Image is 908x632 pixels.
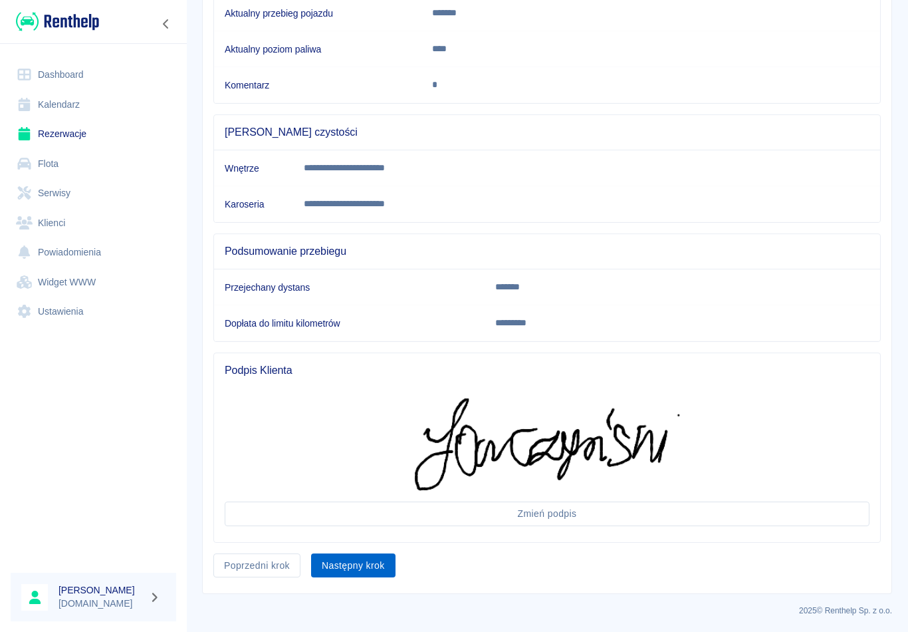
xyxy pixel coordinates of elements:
h6: [PERSON_NAME] [58,583,144,597]
a: Dashboard [11,60,176,90]
h6: Komentarz [225,79,411,92]
button: Następny krok [311,553,396,578]
a: Renthelp logo [11,11,99,33]
a: Widget WWW [11,267,176,297]
a: Serwisy [11,178,176,208]
a: Rezerwacje [11,119,176,149]
p: 2025 © Renthelp Sp. z o.o. [202,605,892,617]
span: Podsumowanie przebiegu [225,245,869,258]
h6: Karoseria [225,198,283,211]
h6: Aktualny poziom paliwa [225,43,411,56]
button: Zwiń nawigację [156,15,176,33]
span: [PERSON_NAME] czystości [225,126,869,139]
img: Renthelp logo [16,11,99,33]
h6: Dopłata do limitu kilometrów [225,317,474,330]
a: Ustawienia [11,297,176,327]
h6: Aktualny przebieg pojazdu [225,7,411,20]
span: Podpis Klienta [225,364,869,377]
a: Powiadomienia [11,237,176,267]
h6: Wnętrze [225,162,283,175]
img: Podpis [414,398,680,491]
h6: Przejechany dystans [225,281,474,294]
button: Zmień podpis [225,502,869,526]
button: Poprzedni krok [213,553,300,578]
a: Klienci [11,208,176,238]
a: Kalendarz [11,90,176,120]
a: Flota [11,149,176,179]
p: [DOMAIN_NAME] [58,597,144,611]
